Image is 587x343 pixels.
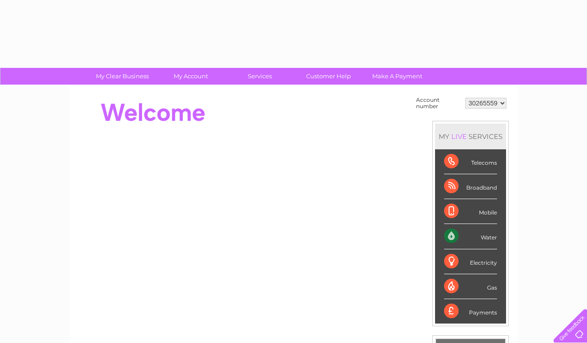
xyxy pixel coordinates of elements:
[414,95,463,112] td: Account number
[85,68,160,85] a: My Clear Business
[360,68,435,85] a: Make A Payment
[444,174,497,199] div: Broadband
[291,68,366,85] a: Customer Help
[154,68,228,85] a: My Account
[222,68,297,85] a: Services
[444,199,497,224] div: Mobile
[444,224,497,249] div: Water
[450,132,469,141] div: LIVE
[444,149,497,174] div: Telecoms
[444,299,497,324] div: Payments
[435,124,506,149] div: MY SERVICES
[444,249,497,274] div: Electricity
[444,274,497,299] div: Gas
